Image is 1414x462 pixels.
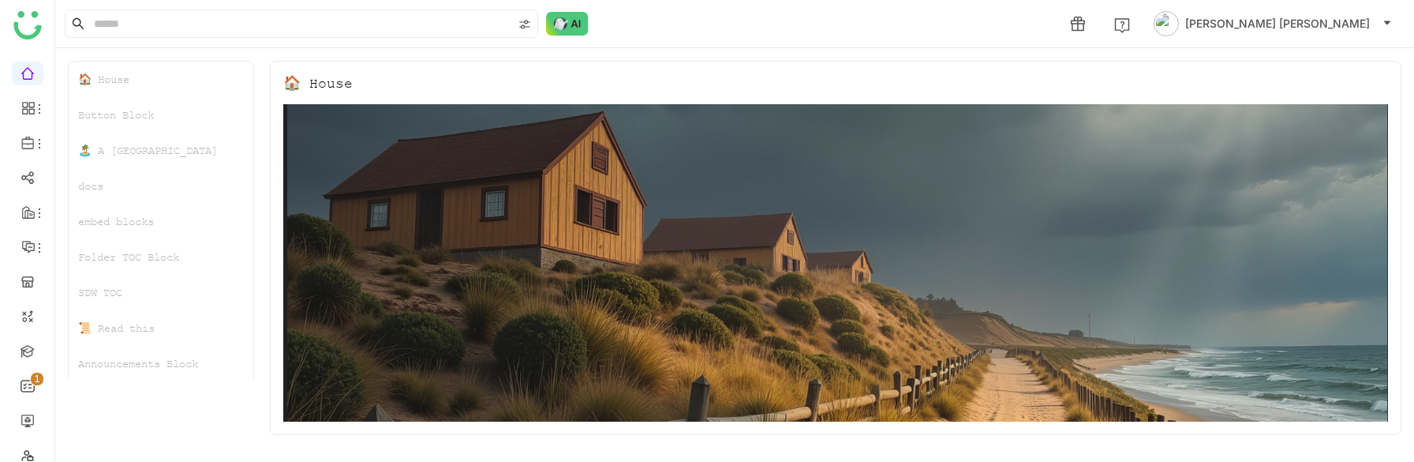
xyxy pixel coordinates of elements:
div: SDW TOC [69,275,253,310]
span: [PERSON_NAME] [PERSON_NAME] [1185,15,1370,32]
button: [PERSON_NAME] [PERSON_NAME] [1150,11,1395,36]
img: search-type.svg [518,18,531,31]
img: help.svg [1114,17,1130,33]
img: avatar [1154,11,1179,36]
div: Announcements Block [69,346,253,381]
div: 🏠 House [69,62,253,97]
div: Folder TOC Block [69,239,253,275]
img: 68553b2292361c547d91f02a [283,104,1388,422]
nz-badge-sup: 1 [31,373,43,385]
div: docs [69,168,253,204]
div: 📜 Read this [69,310,253,346]
p: 1 [34,371,40,387]
div: Button Block [69,97,253,133]
div: 🏝️ A [GEOGRAPHIC_DATA] [69,133,253,168]
img: ask-buddy-normal.svg [546,12,589,36]
div: embed blocks [69,204,253,239]
div: 🏠 House [283,74,353,92]
img: logo [13,11,42,39]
